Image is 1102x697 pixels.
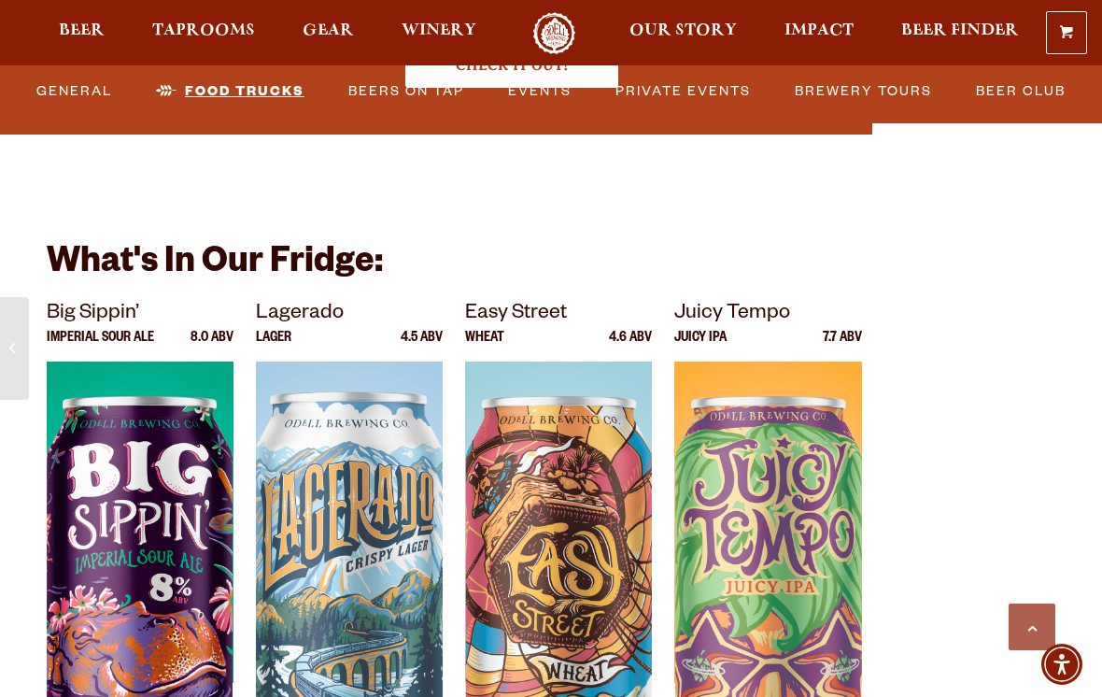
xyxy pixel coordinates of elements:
[405,44,618,87] a: The Odell Beer Club (opens in a new window)
[674,332,727,362] p: Juicy IPA
[629,23,737,38] span: Our Story
[889,12,1031,54] a: Beer Finder
[29,70,120,113] a: General
[47,298,233,332] p: Big Sippin’
[674,298,861,332] p: Juicy Tempo
[1041,644,1082,685] div: Accessibility Menu
[772,12,866,54] a: Impact
[191,332,233,362] p: 8.0 ABV
[402,23,476,38] span: Winery
[823,332,862,362] p: 7.7 ABV
[1009,604,1055,650] a: Scroll to top
[256,298,443,332] p: Lagerado
[140,12,267,54] a: Taprooms
[787,70,940,113] a: Brewery Tours
[608,70,758,113] a: Private Events
[152,23,255,38] span: Taprooms
[290,12,366,54] a: Gear
[784,23,854,38] span: Impact
[501,70,579,113] a: Events
[148,70,312,113] a: Food Trucks
[47,332,154,362] p: Imperial Sour Ale
[465,332,504,362] p: Wheat
[401,332,443,362] p: 4.5 ABV
[609,332,652,362] p: 4.6 ABV
[47,241,826,298] h3: What's in our fridge:
[341,70,472,113] a: Beers on Tap
[303,23,354,38] span: Gear
[519,12,589,54] a: Odell Home
[968,70,1073,113] a: Beer Club
[47,12,117,54] a: Beer
[617,12,749,54] a: Our Story
[901,23,1019,38] span: Beer Finder
[59,23,105,38] span: Beer
[389,12,488,54] a: Winery
[465,298,652,332] p: Easy Street
[256,332,291,362] p: Lager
